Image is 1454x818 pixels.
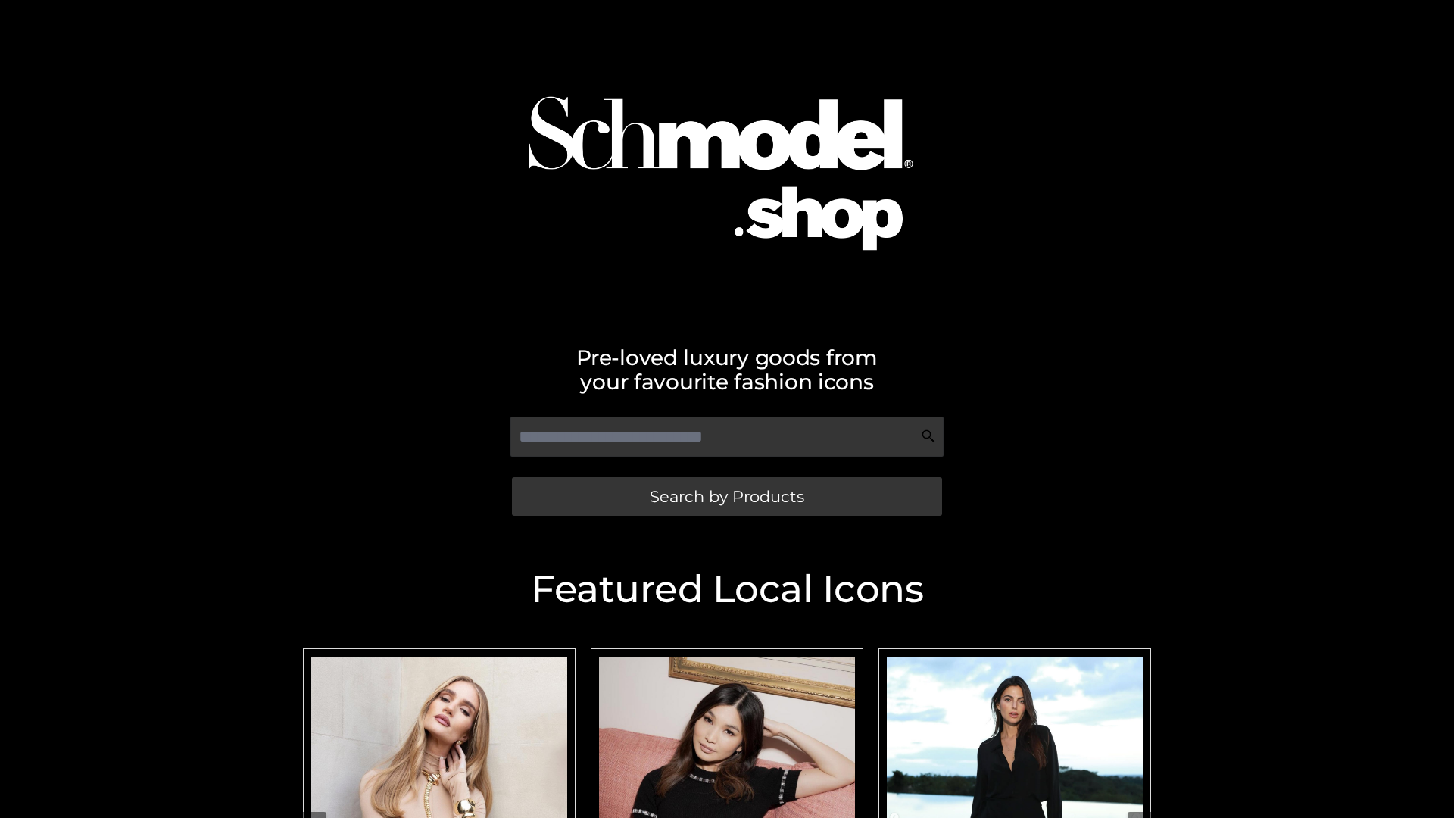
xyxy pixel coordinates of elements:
a: Search by Products [512,477,942,516]
img: Search Icon [921,429,936,444]
span: Search by Products [650,489,804,504]
h2: Pre-loved luxury goods from your favourite fashion icons [295,345,1159,394]
h2: Featured Local Icons​ [295,570,1159,608]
